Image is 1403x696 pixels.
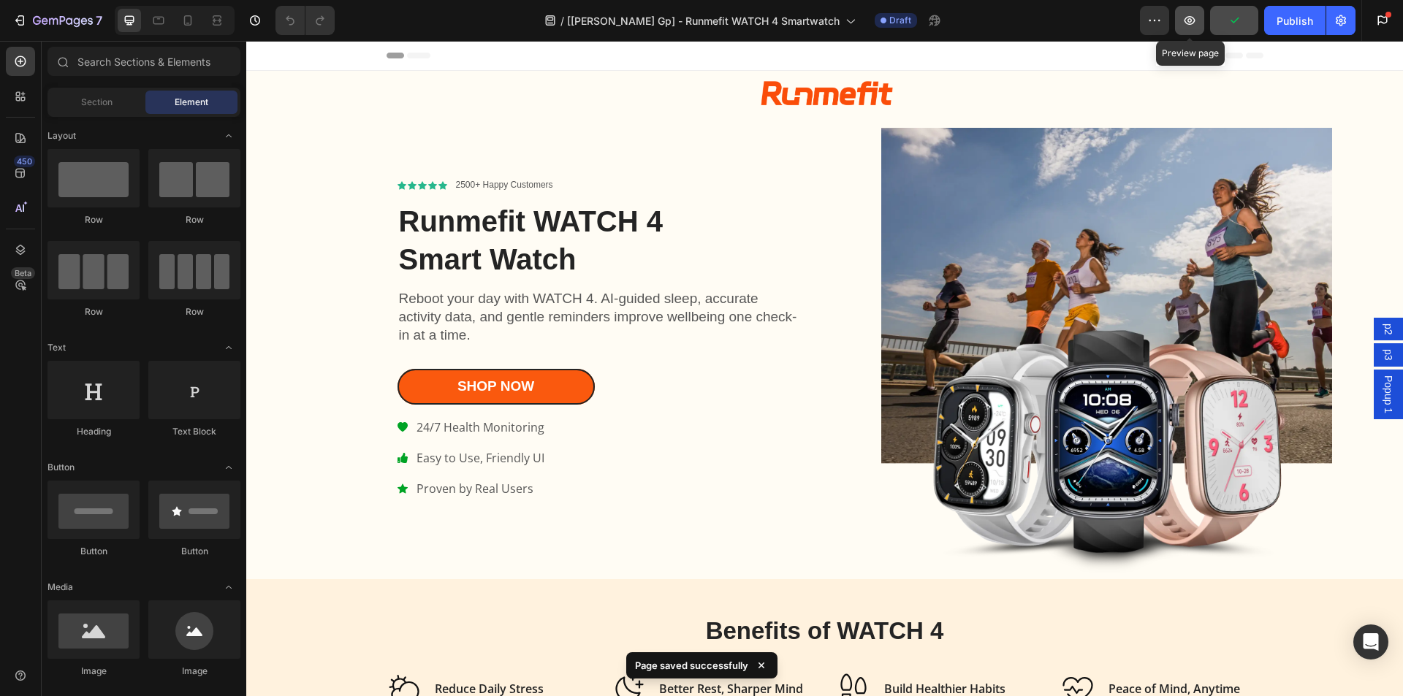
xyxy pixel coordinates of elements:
[275,6,335,35] div: Undo/Redo
[861,639,1017,657] h3: Peace of Mind, Anytime
[635,87,1086,538] img: gempages_581000803754443689-f6d9f0df-d433-4c32-997a-9439e246e2f1.webp
[11,267,35,279] div: Beta
[47,665,140,678] div: Image
[148,545,240,558] div: Button
[1135,334,1149,372] span: Popup 1
[217,336,240,359] span: Toggle open
[411,639,568,657] h3: Better Rest, Sharper Mind
[175,96,208,109] span: Element
[170,439,298,456] p: Proven by Real Users
[148,305,240,318] div: Row
[47,581,73,594] span: Media
[148,425,240,438] div: Text Block
[211,337,288,355] div: Shop Now
[47,213,140,226] div: Row
[506,39,652,65] img: Runmefit_logo_without_background_f1fea686-c377-4911-b841-5ca3748bf83c.png
[1264,6,1326,35] button: Publish
[6,6,109,35] button: 7
[151,328,349,364] a: Shop Now
[246,41,1403,696] iframe: Design area
[636,639,793,657] h3: Build Healthier Habits
[47,305,140,318] div: Row
[148,665,240,678] div: Image
[47,47,240,76] input: Search Sections & Elements
[153,249,554,303] p: Reboot your day with WATCH 4. AI-guided sleep, accurate activity data, and gentle reminders impro...
[1135,283,1149,294] span: p2
[153,164,417,196] span: Runmefit WATCH 4
[1135,308,1149,320] span: p3
[140,573,1017,608] h2: Benefits of WATCH 4
[560,13,564,28] span: /
[47,129,76,142] span: Layout
[170,408,298,426] p: Easy to Use, Friendly UI
[1277,13,1313,28] div: Publish
[889,14,911,27] span: Draft
[187,639,343,657] h3: Reduce Daily Stress
[47,425,140,438] div: Heading
[635,658,748,673] p: Page saved successfully
[47,341,66,354] span: Text
[217,575,240,599] span: Toggle open
[170,378,298,395] p: 24/7 Health Monitoring
[96,12,102,29] p: 7
[148,213,240,226] div: Row
[47,461,75,474] span: Button
[47,545,140,558] div: Button
[14,156,35,167] div: 450
[1353,624,1388,659] div: Open Intercom Messenger
[567,13,840,28] span: [[PERSON_NAME] Gp] - Runmefit WATCH 4 Smartwatch
[153,202,330,234] span: Smart Watch
[210,139,307,150] p: 2500+ Happy Customers
[81,96,113,109] span: Section
[217,124,240,148] span: Toggle open
[217,456,240,479] span: Toggle open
